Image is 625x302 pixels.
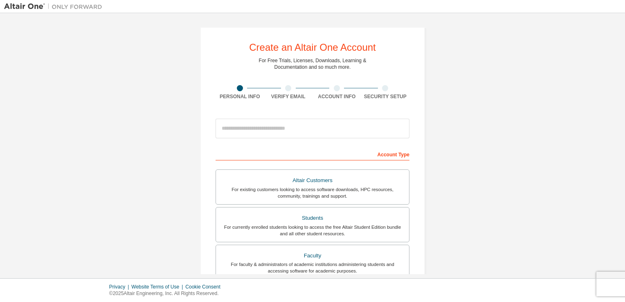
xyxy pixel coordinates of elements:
[264,93,313,100] div: Verify Email
[216,93,264,100] div: Personal Info
[221,175,404,186] div: Altair Customers
[221,261,404,274] div: For faculty & administrators of academic institutions administering students and accessing softwa...
[361,93,410,100] div: Security Setup
[221,186,404,199] div: For existing customers looking to access software downloads, HPC resources, community, trainings ...
[259,57,366,70] div: For Free Trials, Licenses, Downloads, Learning & Documentation and so much more.
[4,2,106,11] img: Altair One
[216,147,409,160] div: Account Type
[109,284,131,290] div: Privacy
[109,290,225,297] p: © 2025 Altair Engineering, Inc. All Rights Reserved.
[131,284,185,290] div: Website Terms of Use
[312,93,361,100] div: Account Info
[249,43,376,52] div: Create an Altair One Account
[221,212,404,224] div: Students
[221,224,404,237] div: For currently enrolled students looking to access the free Altair Student Edition bundle and all ...
[221,250,404,261] div: Faculty
[185,284,225,290] div: Cookie Consent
